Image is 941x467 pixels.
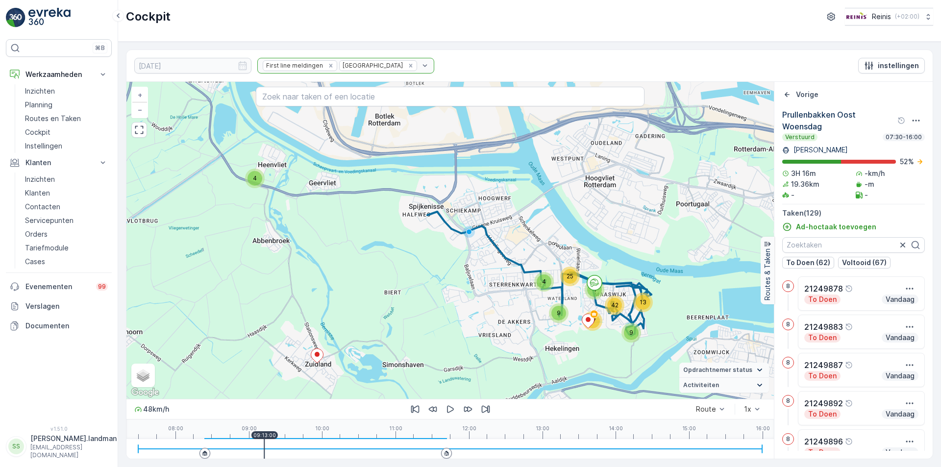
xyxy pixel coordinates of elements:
span: Activiteiten [683,381,719,389]
p: [PERSON_NAME].landman [30,434,117,443]
div: Route [696,405,716,413]
a: Documenten [6,316,112,336]
p: Contacten [25,202,60,212]
p: 21249883 [804,321,843,333]
p: 11:00 [389,425,402,431]
span: 13 [640,298,646,306]
button: Klanten [6,153,112,172]
p: Vorige [796,90,818,99]
p: Ad-hoctaak toevoegen [796,222,876,232]
span: Opdrachtnemer status [683,366,752,374]
p: Documenten [25,321,108,331]
a: Layers [132,365,154,386]
summary: Activiteiten [679,378,769,393]
button: SS[PERSON_NAME].landman[EMAIL_ADDRESS][DOMAIN_NAME] [6,434,112,459]
div: 4 [534,272,554,292]
p: 99 [98,283,106,291]
button: Werkzaamheden [6,65,112,84]
span: + [138,91,142,99]
p: Prullenbakken Oost Woensdag [782,109,895,132]
p: 21249896 [804,436,843,447]
a: Ad-hoctaak toevoegen [782,222,876,232]
p: Evenementen [25,282,90,292]
a: Cockpit [21,125,112,139]
button: instellingen [858,58,925,74]
p: To Doen [807,409,838,419]
p: 21249887 [804,359,843,371]
p: Cases [25,257,45,267]
p: Instellingen [25,141,62,151]
button: Voltooid (67) [838,257,891,269]
p: 8 [786,282,790,290]
p: 8 [786,320,790,328]
div: 4 [585,280,604,299]
a: Contacten [21,200,112,214]
p: Vandaag [885,447,916,457]
p: 21249892 [804,397,843,409]
p: 19.36km [791,179,819,189]
p: -km/h [865,169,885,178]
p: 09:00 [242,425,257,431]
p: Verstuurd [784,133,816,141]
p: 8 [786,359,790,367]
summary: Opdrachtnemer status [679,363,769,378]
a: Planning [21,98,112,112]
span: 4 [253,174,257,182]
a: Vorige [782,90,818,99]
p: 8 [786,435,790,443]
a: Verslagen [6,296,112,316]
p: 15:00 [682,425,696,431]
p: Servicepunten [25,216,74,225]
p: Vandaag [885,333,916,343]
span: − [138,105,143,114]
a: Inzichten [21,84,112,98]
p: Cockpit [126,9,171,25]
p: 21249878 [804,283,843,295]
input: Zoektaken [782,237,925,253]
p: ⌘B [95,44,105,52]
img: logo_light-DOdMpM7g.png [28,8,71,27]
img: Google [129,386,161,399]
p: Inzichten [25,174,55,184]
div: 42 [605,295,624,315]
p: Tariefmodule [25,243,69,253]
p: 3H 16m [791,169,816,178]
p: Klanten [25,158,92,168]
span: v 1.51.0 [6,426,112,432]
p: 48 km/h [143,404,169,414]
p: instellingen [878,61,919,71]
div: help tooltippictogram [845,399,853,407]
p: 09:13:00 [253,432,276,438]
input: dd/mm/yyyy [134,58,251,74]
p: Reinis [872,12,891,22]
a: Inzichten [21,172,112,186]
span: 9 [629,329,633,336]
div: help tooltippictogram [845,323,853,331]
div: help tooltippictogram [845,361,853,369]
p: 16:00 [756,425,770,431]
p: - [791,190,794,200]
p: [EMAIL_ADDRESS][DOMAIN_NAME] [30,443,117,459]
a: Evenementen99 [6,277,112,296]
a: Routes en Taken [21,112,112,125]
p: Cockpit [25,127,50,137]
button: Reinis(+02:00) [845,8,933,25]
p: 13:00 [536,425,549,431]
div: SS [8,439,24,454]
p: Klanten [25,188,50,198]
p: [PERSON_NAME] [792,145,848,155]
p: Vandaag [885,409,916,419]
div: help tooltippictogram [845,438,853,445]
a: Servicepunten [21,214,112,227]
p: To Doen [807,295,838,304]
p: 52 % [900,157,914,167]
div: 25 [560,267,580,286]
p: 07:30-16:00 [885,133,923,141]
p: To Doen [807,333,838,343]
p: Routes en Taken [25,114,81,123]
p: - [865,190,868,200]
a: In zoomen [132,88,147,102]
p: Taken ( 129 ) [782,208,925,218]
div: 9 [621,323,641,343]
div: 4 [245,169,265,188]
